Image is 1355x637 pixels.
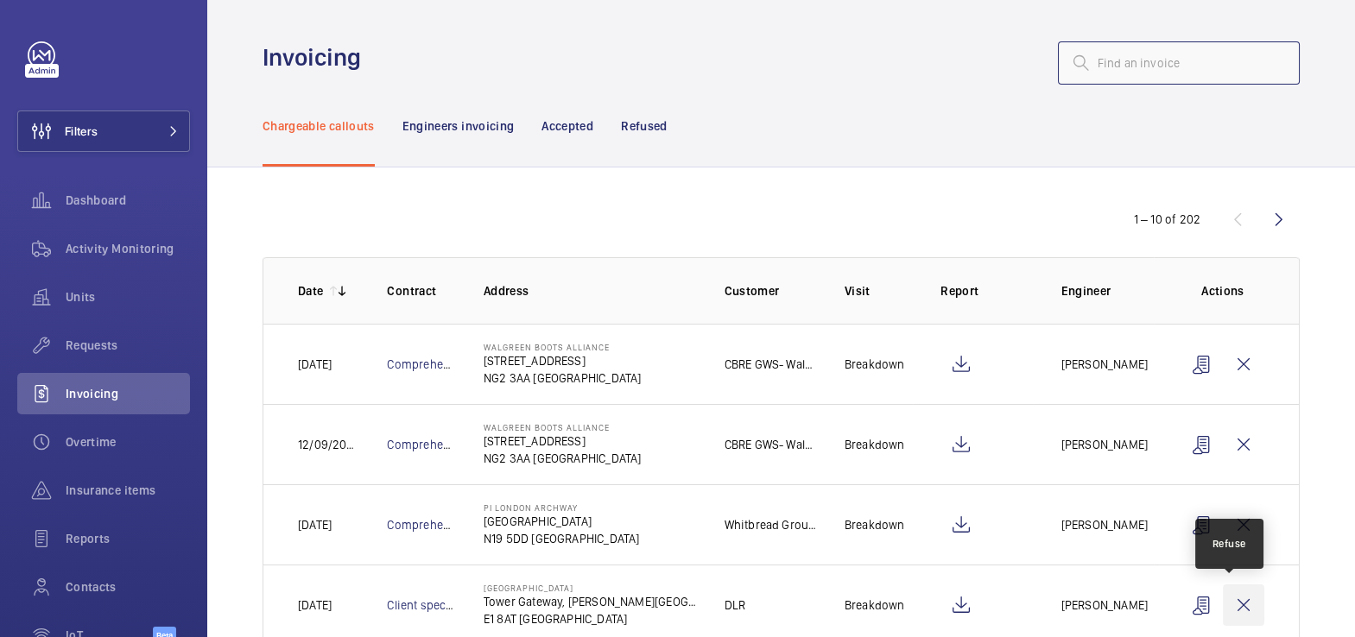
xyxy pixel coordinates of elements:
[1061,516,1148,533] p: [PERSON_NAME]
[484,432,642,450] p: [STREET_ADDRESS]
[387,282,455,300] p: Contract
[484,530,640,547] p: N19 5DD [GEOGRAPHIC_DATA]
[484,593,697,610] p: Tower Gateway, [PERSON_NAME][GEOGRAPHIC_DATA]
[1181,282,1264,300] p: Actions
[298,516,332,533] p: [DATE]
[484,610,697,628] p: E1 8AT [GEOGRAPHIC_DATA]
[66,530,190,547] span: Reports
[298,282,323,300] p: Date
[725,596,746,614] p: DLR
[484,352,642,369] p: [STREET_ADDRESS]
[66,578,190,596] span: Contacts
[484,583,697,593] p: [GEOGRAPHIC_DATA]
[541,117,593,135] p: Accepted
[387,518,472,532] a: Comprehensive
[387,357,472,371] a: Comprehensive
[1213,536,1246,552] div: Refuse
[845,596,905,614] p: Breakdown
[66,288,190,306] span: Units
[298,596,332,614] p: [DATE]
[484,342,642,352] p: Walgreen Boots Alliance
[484,513,640,530] p: [GEOGRAPHIC_DATA]
[484,450,642,467] p: NG2 3AA [GEOGRAPHIC_DATA]
[1061,282,1154,300] p: Engineer
[1061,596,1148,614] p: [PERSON_NAME]
[940,282,1033,300] p: Report
[263,117,375,135] p: Chargeable callouts
[845,282,913,300] p: Visit
[1061,356,1148,373] p: [PERSON_NAME]
[725,356,817,373] p: CBRE GWS- Walgreen Boots Alliance
[484,369,642,387] p: NG2 3AA [GEOGRAPHIC_DATA]
[298,356,332,373] p: [DATE]
[1134,211,1200,228] div: 1 – 10 of 202
[298,436,359,453] p: 12/09/2025
[387,598,464,612] a: Client specific
[263,41,371,73] h1: Invoicing
[845,516,905,533] p: Breakdown
[845,436,905,453] p: Breakdown
[725,436,817,453] p: CBRE GWS- Walgreen Boots Alliance
[845,356,905,373] p: Breakdown
[402,117,515,135] p: Engineers invoicing
[1061,436,1148,453] p: [PERSON_NAME]
[484,282,697,300] p: Address
[65,123,98,140] span: Filters
[484,502,640,513] p: PI London Archway
[484,422,642,432] p: Walgreen Boots Alliance
[66,433,190,451] span: Overtime
[725,516,817,533] p: Whitbread Group PLC
[387,438,472,451] a: Comprehensive
[66,192,190,209] span: Dashboard
[1058,41,1300,85] input: Find an invoice
[66,337,190,354] span: Requests
[621,117,667,135] p: Refused
[17,110,190,152] button: Filters
[725,282,817,300] p: Customer
[66,385,190,402] span: Invoicing
[66,240,190,257] span: Activity Monitoring
[66,482,190,499] span: Insurance items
